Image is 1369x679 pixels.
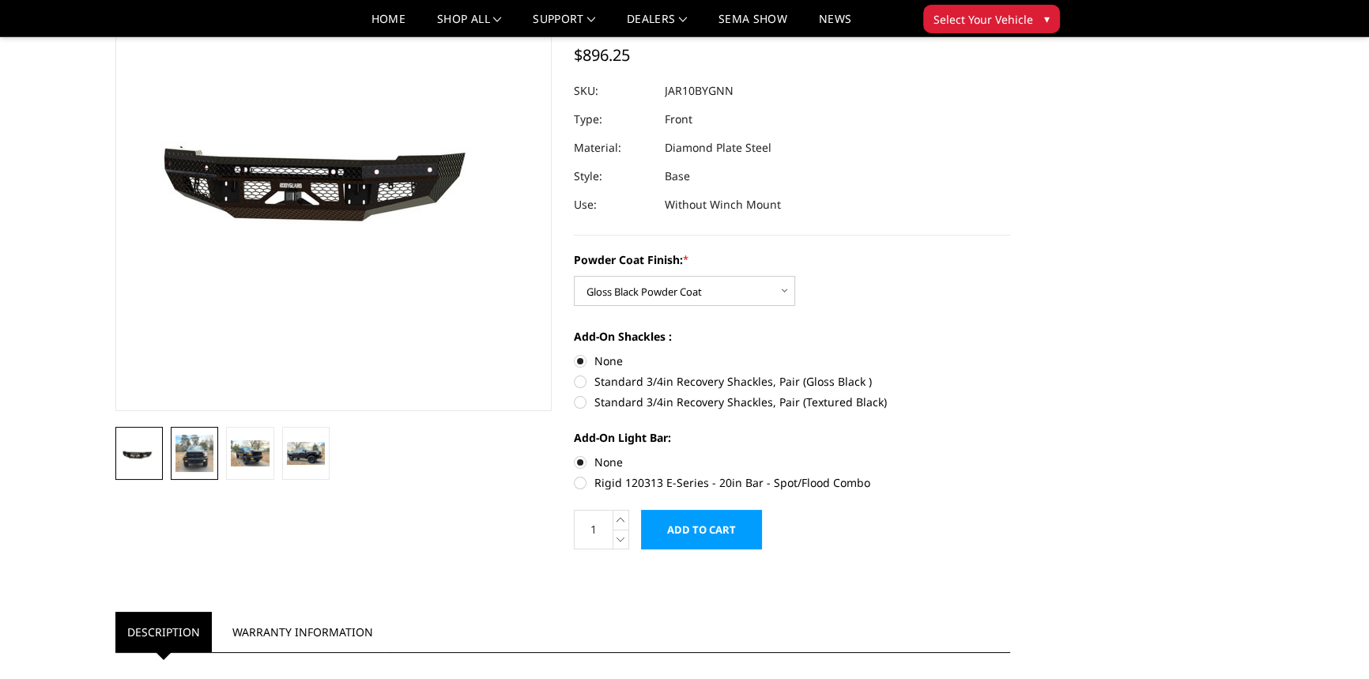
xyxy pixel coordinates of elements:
[175,435,213,472] img: 2010-2018 Ram 2500-3500 - FT Series - Base Front Bumper
[641,510,762,549] input: Add to Cart
[1290,603,1369,679] iframe: Chat Widget
[574,429,1010,446] label: Add-On Light Bar:
[1044,10,1050,27] span: ▾
[574,353,1010,369] label: None
[437,13,501,36] a: shop all
[923,5,1060,33] button: Select Your Vehicle
[665,77,734,105] dd: JAR10BYGNN
[665,105,692,134] dd: Front
[627,13,687,36] a: Dealers
[574,373,1010,390] label: Standard 3/4in Recovery Shackles, Pair (Gloss Black )
[574,77,653,105] dt: SKU:
[665,162,690,190] dd: Base
[533,13,595,36] a: Support
[371,13,405,36] a: Home
[574,105,653,134] dt: Type:
[287,442,325,466] img: 2010-2018 Ram 2500-3500 - FT Series - Base Front Bumper
[665,190,781,219] dd: Without Winch Mount
[115,612,212,652] a: Description
[574,134,653,162] dt: Material:
[574,190,653,219] dt: Use:
[665,134,771,162] dd: Diamond Plate Steel
[819,13,851,36] a: News
[574,328,1010,345] label: Add-On Shackles :
[574,162,653,190] dt: Style:
[574,44,630,66] span: $896.25
[718,13,787,36] a: SEMA Show
[221,612,385,652] a: Warranty Information
[120,445,158,462] img: 2010-2018 Ram 2500-3500 - FT Series - Base Front Bumper
[231,440,269,466] img: 2010-2018 Ram 2500-3500 - FT Series - Base Front Bumper
[933,11,1033,28] span: Select Your Vehicle
[574,251,1010,268] label: Powder Coat Finish:
[574,454,1010,470] label: None
[574,474,1010,491] label: Rigid 120313 E-Series - 20in Bar - Spot/Flood Combo
[574,394,1010,410] label: Standard 3/4in Recovery Shackles, Pair (Textured Black)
